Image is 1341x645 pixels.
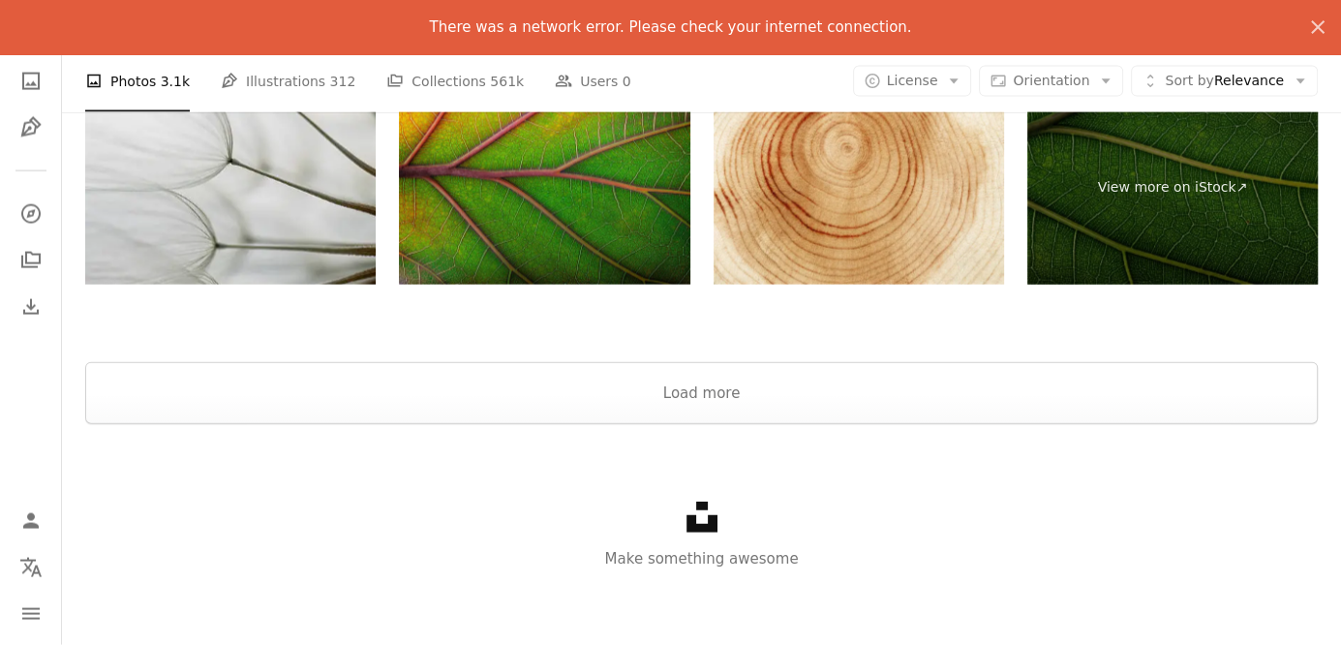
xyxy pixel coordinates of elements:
[12,62,50,101] a: Photos
[1165,72,1284,91] span: Relevance
[12,288,50,326] a: Download History
[85,362,1318,424] button: Load more
[555,50,631,112] a: Users 0
[62,547,1341,570] p: Make something awesome
[887,73,938,88] span: License
[221,50,355,112] a: Illustrations 312
[386,50,524,112] a: Collections 561k
[12,108,50,147] a: Illustrations
[12,502,50,540] a: Log in / Sign up
[12,241,50,280] a: Collections
[1013,73,1089,88] span: Orientation
[12,195,50,233] a: Explore
[979,66,1123,97] button: Orientation
[330,71,356,92] span: 312
[1027,91,1318,285] a: View more on iStock↗
[12,595,50,633] button: Menu
[714,91,1004,285] img: Wooden annual rings texture natural background, circle shape of wood timber as nature pattern. Cr...
[12,548,50,587] button: Language
[399,91,689,285] img: organic leaf as background, macro texture of autumn leaves
[1131,66,1318,97] button: Sort byRelevance
[490,71,524,92] span: 561k
[853,66,972,97] button: License
[85,91,376,285] img: Dandelion seed on white background
[429,15,911,39] p: There was a network error. Please check your internet connection.
[623,71,631,92] span: 0
[1165,73,1213,88] span: Sort by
